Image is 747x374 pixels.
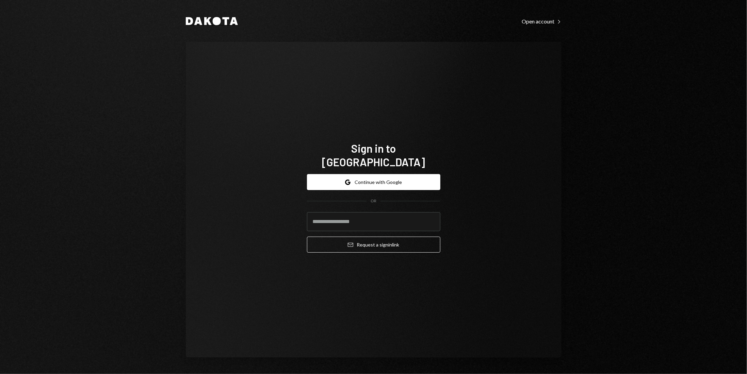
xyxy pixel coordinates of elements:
button: Request a signinlink [307,237,440,253]
a: Open account [522,17,562,25]
button: Continue with Google [307,174,440,190]
h1: Sign in to [GEOGRAPHIC_DATA] [307,141,440,169]
div: OR [371,198,376,204]
div: Open account [522,18,562,25]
